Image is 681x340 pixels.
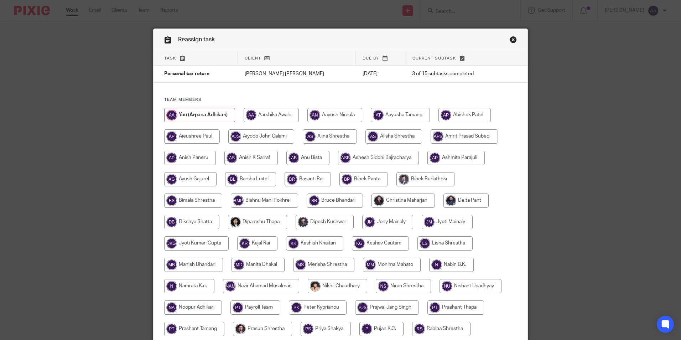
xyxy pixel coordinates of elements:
[412,56,456,60] span: Current subtask
[363,70,398,77] p: [DATE]
[245,70,348,77] p: [PERSON_NAME] [PERSON_NAME]
[405,66,500,83] td: 3 of 15 subtasks completed
[164,56,176,60] span: Task
[164,97,517,103] h4: Team members
[245,56,261,60] span: Client
[164,72,209,77] span: Personal tax return
[510,36,517,46] a: Close this dialog window
[178,37,215,42] span: Reassign task
[363,56,379,60] span: Due by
